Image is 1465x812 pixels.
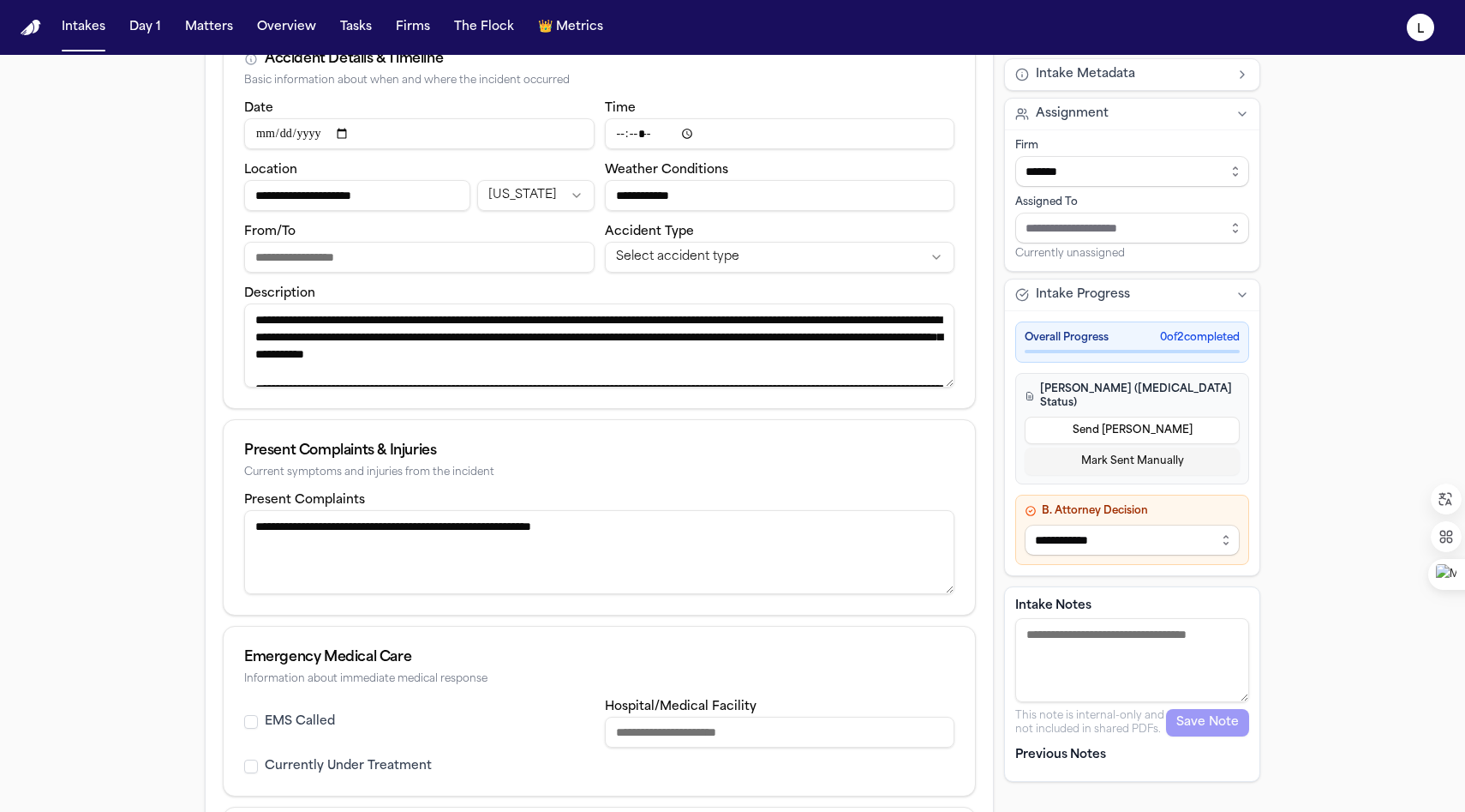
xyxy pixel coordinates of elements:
label: Date [244,102,273,115]
span: Overall Progress [1025,331,1109,345]
button: Mark Sent Manually [1025,448,1240,475]
input: Weather conditions [605,180,955,211]
div: Accident Details & Timeline [265,49,443,69]
span: Intake Progress [1036,286,1130,304]
span: Intake Metadata [1036,66,1135,83]
div: Basic information about when and where the incident occurred [244,75,954,87]
button: Intakes [55,12,112,43]
button: crownMetrics [531,12,610,43]
label: Currently Under Treatment [265,758,432,775]
div: Emergency Medical Care [244,647,954,668]
label: Hospital/Medical Facility [605,701,756,713]
h4: [PERSON_NAME] ([MEDICAL_DATA] Status) [1025,382,1240,410]
label: Present Complaints [244,494,365,507]
div: Assigned To [1015,195,1249,209]
button: Firms [389,12,437,43]
div: Information about immediate medical response [244,673,954,686]
button: Incident state [477,180,594,211]
label: Weather Conditions [605,164,728,177]
input: Incident date [244,118,595,149]
div: Firm [1015,139,1249,153]
label: Time [605,102,636,115]
input: Hospital or medical facility [605,717,955,748]
button: Day 1 [123,12,168,43]
button: Tasks [333,12,379,43]
div: Current symptoms and injuries from the incident [244,466,954,479]
input: Incident time [605,118,955,149]
textarea: Incident description [244,304,954,388]
label: Description [244,287,315,300]
input: Select firm [1015,156,1249,187]
button: Intake Progress [1005,280,1259,310]
button: The Flock [447,12,521,43]
span: Currently unassigned [1015,247,1125,261]
label: Accident Type [605,226,694,238]
div: Present Complaints & Injuries [244,441,954,461]
label: Intake Notes [1015,598,1249,615]
p: This note is internal-only and not included in shared PDFs. [1015,709,1166,737]
img: Finch Logo [21,20,41,36]
button: Overview [250,12,323,43]
button: Matters [178,12,240,43]
span: 0 of 2 completed [1160,331,1240,345]
input: Incident location [244,180,470,211]
input: Assign to staff member [1015,213,1249,244]
textarea: Present complaints [244,510,954,594]
p: Previous Notes [1015,747,1249,764]
textarea: Intake notes [1015,618,1249,702]
a: Home [21,20,41,36]
button: Send [PERSON_NAME] [1025,417,1240,444]
button: Assignment [1005,99,1259,129]
h4: B. Attorney Decision [1025,504,1240,518]
button: Intake Metadata [1005,59,1259,90]
label: EMS Called [265,713,335,731]
label: Location [244,164,297,177]
label: From/To [244,226,296,238]
input: From/To destination [244,242,595,273]
span: Assignment [1036,105,1109,123]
